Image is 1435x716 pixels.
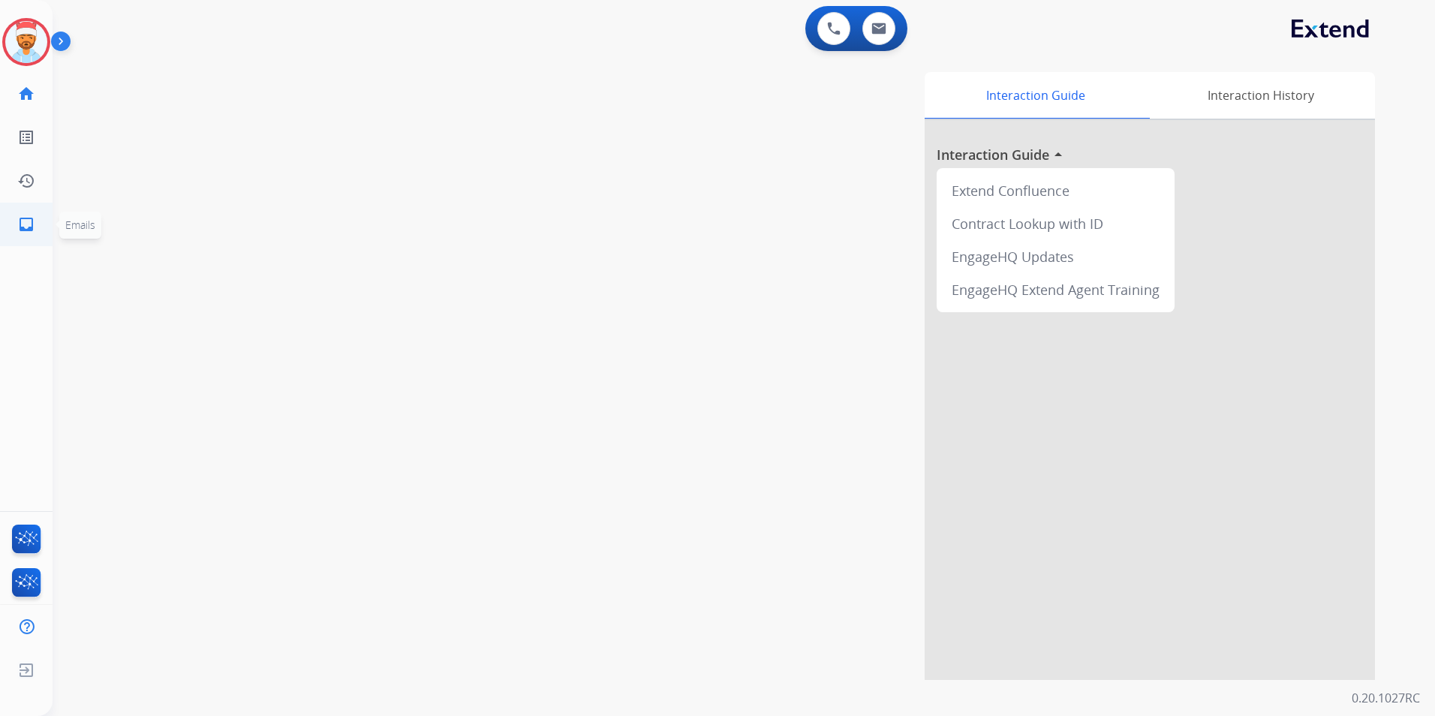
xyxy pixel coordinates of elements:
[5,21,47,63] img: avatar
[943,240,1169,273] div: EngageHQ Updates
[65,218,95,232] span: Emails
[943,174,1169,207] div: Extend Confluence
[943,207,1169,240] div: Contract Lookup with ID
[925,72,1146,119] div: Interaction Guide
[1352,689,1420,707] p: 0.20.1027RC
[17,215,35,233] mat-icon: inbox
[1146,72,1375,119] div: Interaction History
[943,273,1169,306] div: EngageHQ Extend Agent Training
[17,128,35,146] mat-icon: list_alt
[17,172,35,190] mat-icon: history
[17,85,35,103] mat-icon: home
